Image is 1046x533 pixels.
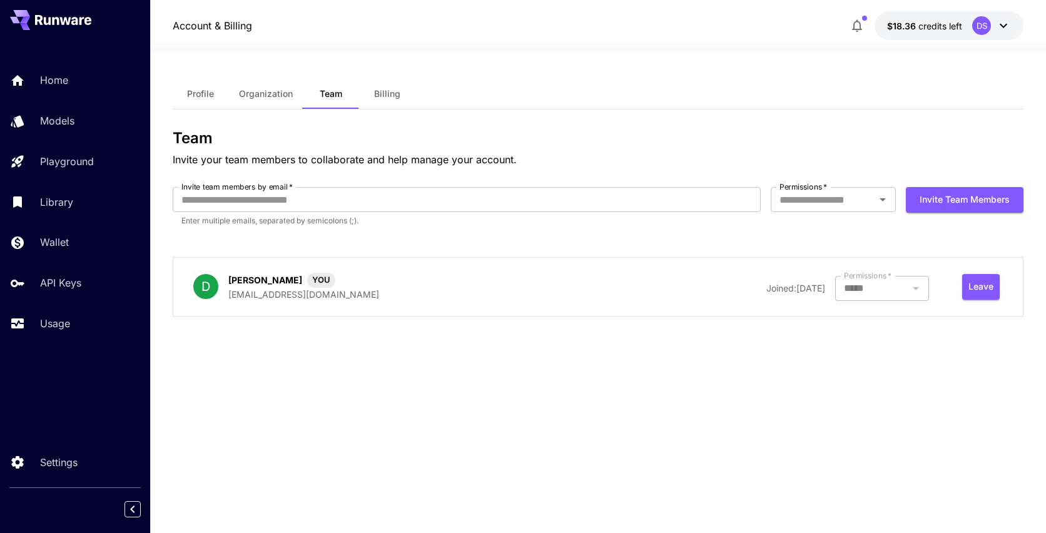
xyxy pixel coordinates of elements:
[173,18,252,33] a: Account & Billing
[187,88,214,99] span: Profile
[962,274,1000,300] button: Leave
[40,154,94,169] p: Playground
[40,275,81,290] p: API Keys
[239,88,293,99] span: Organization
[887,19,962,33] div: $18.36317
[875,11,1023,40] button: $18.36317DS
[918,21,962,31] span: credits left
[228,288,379,301] p: [EMAIL_ADDRESS][DOMAIN_NAME]
[40,195,73,210] p: Library
[228,273,302,287] p: [PERSON_NAME]
[193,274,218,299] div: D
[906,187,1023,213] button: Invite team members
[887,21,918,31] span: $18.36
[173,152,1023,167] p: Invite your team members to collaborate and help manage your account.
[40,235,69,250] p: Wallet
[307,274,335,287] span: YOU
[40,316,70,331] p: Usage
[40,113,74,128] p: Models
[779,181,827,192] label: Permissions
[134,498,150,520] div: Collapse sidebar
[874,191,891,208] button: Open
[124,501,141,517] button: Collapse sidebar
[173,18,252,33] nav: breadcrumb
[320,88,342,99] span: Team
[40,455,78,470] p: Settings
[374,88,400,99] span: Billing
[40,73,68,88] p: Home
[844,270,891,281] label: Permissions
[173,129,1023,147] h3: Team
[181,181,293,192] label: Invite team members by email
[181,215,752,227] p: Enter multiple emails, separated by semicolons (;).
[972,16,991,35] div: DS
[766,283,825,293] span: Joined: [DATE]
